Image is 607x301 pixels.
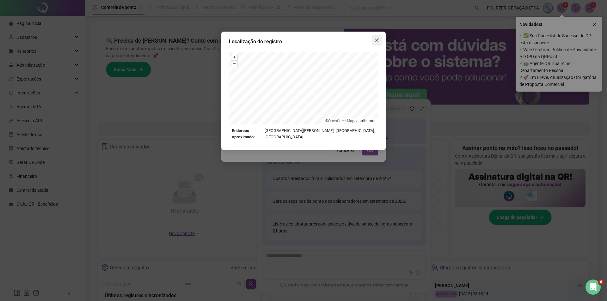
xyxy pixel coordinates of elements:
button: Close [372,35,382,45]
iframe: Intercom live chat [586,280,601,295]
button: + [231,54,237,60]
button: – [231,61,237,67]
li: © contributors. [325,119,376,123]
div: [GEOGRAPHIC_DATA][PERSON_NAME], [GEOGRAPHIC_DATA], [GEOGRAPHIC_DATA] [232,128,375,141]
div: Localização do registro [229,38,378,45]
span: 6 [598,280,604,285]
a: OpenStreetMap [328,119,354,123]
strong: Endereço aproximado: [232,128,262,141]
span: close [374,38,379,43]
